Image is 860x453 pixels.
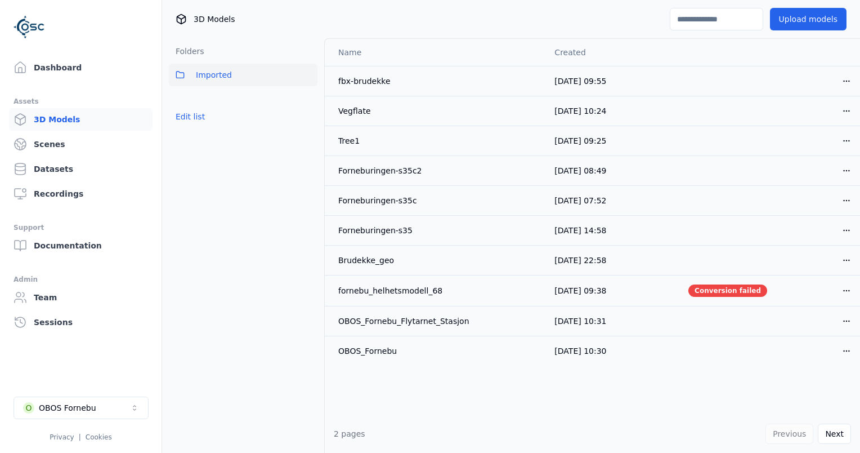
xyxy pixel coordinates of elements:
div: Forneburingen-s35c [338,195,536,206]
span: [DATE] 09:38 [554,286,606,295]
span: [DATE] 10:31 [554,317,606,326]
a: Sessions [9,311,153,334]
a: Team [9,286,153,309]
span: [DATE] 08:49 [554,166,606,175]
div: Admin [14,273,148,286]
div: Forneburingen-s35c2 [338,165,536,176]
div: OBOS_Fornebu [338,345,536,357]
img: Logo [14,11,45,43]
div: Forneburingen-s35 [338,225,536,236]
button: Upload models [770,8,846,30]
span: [DATE] 10:30 [554,347,606,356]
a: Cookies [86,433,112,441]
div: O [23,402,34,414]
div: Assets [14,95,148,108]
div: fornebu_helhetsmodell_68 [338,285,536,296]
th: Created [545,39,679,66]
div: OBOS Fornebu [39,402,96,414]
span: [DATE] 07:52 [554,196,606,205]
span: Imported [196,68,232,82]
a: Privacy [50,433,74,441]
a: Datasets [9,158,153,180]
span: [DATE] 14:58 [554,226,606,235]
button: Select a workspace [14,397,149,419]
span: 2 pages [334,429,365,438]
a: Scenes [9,133,153,156]
button: Imported [169,64,317,86]
span: [DATE] 10:24 [554,106,606,116]
th: Name [325,39,545,66]
span: | [79,433,81,441]
div: Support [14,221,148,234]
span: [DATE] 22:58 [554,256,606,265]
span: 3D Models [194,14,235,25]
div: Conversion failed [688,285,767,297]
div: Tree1 [338,135,536,146]
a: Dashboard [9,56,153,79]
span: [DATE] 09:25 [554,136,606,145]
button: Edit list [169,106,212,127]
span: [DATE] 09:55 [554,77,606,86]
a: 3D Models [9,108,153,131]
div: fbx-brudekke [338,75,536,87]
a: Recordings [9,183,153,205]
a: Documentation [9,234,153,257]
h3: Folders [169,46,204,57]
div: Vegflate [338,105,536,117]
div: OBOS_Fornebu_Flytarnet_Stasjon [338,316,536,327]
button: Next [818,424,851,444]
div: Brudekke_geo [338,255,536,266]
